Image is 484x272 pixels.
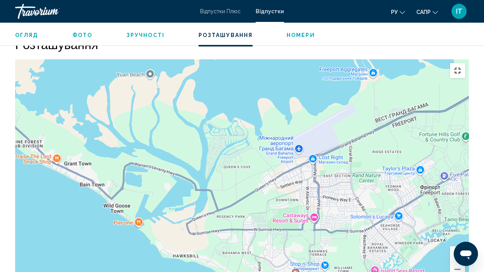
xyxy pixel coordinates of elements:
[416,9,431,15] font: САПР
[256,8,284,14] a: Відпустки
[73,32,92,38] font: Фото
[391,6,405,17] button: Змінити мову
[450,246,465,261] button: Збільшити
[15,4,192,19] a: Траворіум
[454,242,478,266] iframe: Кнопка для запуску вікна повідомлення
[15,32,39,38] font: Огляд
[287,32,315,39] button: Номери
[199,32,253,39] button: Розташування
[449,3,469,19] button: Меню користувача
[456,7,462,15] font: ІТ
[126,32,164,39] button: Зручності
[199,32,253,38] font: Розташування
[416,6,438,17] button: Змінити валюту
[15,32,39,39] button: Огляд
[73,32,92,39] button: Фото
[126,32,164,38] font: Зручності
[287,32,315,38] font: Номери
[200,8,240,14] a: Відпустки Плюс
[391,9,398,15] font: ру
[450,63,465,78] button: Перемкнути повнокранний режим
